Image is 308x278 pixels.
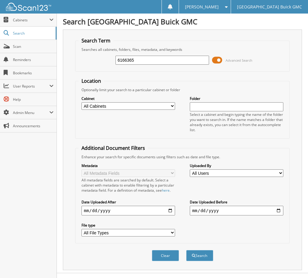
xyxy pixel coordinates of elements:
[79,154,287,159] div: Enhance your search for specific documents using filters such as date and file type.
[226,58,252,63] span: Advanced Search
[190,163,283,168] label: Uploaded By
[82,163,175,168] label: Metadata
[13,44,54,49] span: Scan
[13,57,54,62] span: Reminders
[190,206,283,215] input: end
[82,178,175,193] div: All metadata fields are searched by default. Select a cabinet with metadata to enable filtering b...
[190,112,283,132] div: Select a cabinet and begin typing the name of the folder you want to search in. If the name match...
[63,17,302,26] h1: Search [GEOGRAPHIC_DATA] Buick GMC
[13,123,54,128] span: Announcements
[152,250,179,261] button: Clear
[82,206,175,215] input: start
[79,87,287,92] div: Optionally limit your search to a particular cabinet or folder
[13,31,53,36] span: Search
[6,3,51,11] img: scan123-logo-white.svg
[162,188,170,193] a: here
[237,5,302,9] span: [GEOGRAPHIC_DATA] Buick GMC
[13,97,54,102] span: Help
[79,78,104,84] legend: Location
[79,47,287,52] div: Searches all cabinets, folders, files, metadata, and keywords
[79,37,113,44] legend: Search Term
[186,250,213,261] button: Search
[190,199,283,205] label: Date Uploaded Before
[190,96,283,101] label: Folder
[13,17,49,23] span: Cabinets
[13,84,49,89] span: User Reports
[82,223,175,228] label: File type
[278,249,308,278] iframe: Chat Widget
[13,110,49,115] span: Admin Menu
[82,199,175,205] label: Date Uploaded After
[82,96,175,101] label: Cabinet
[13,70,54,76] span: Bookmarks
[79,145,148,151] legend: Additional Document Filters
[185,5,219,9] span: [PERSON_NAME]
